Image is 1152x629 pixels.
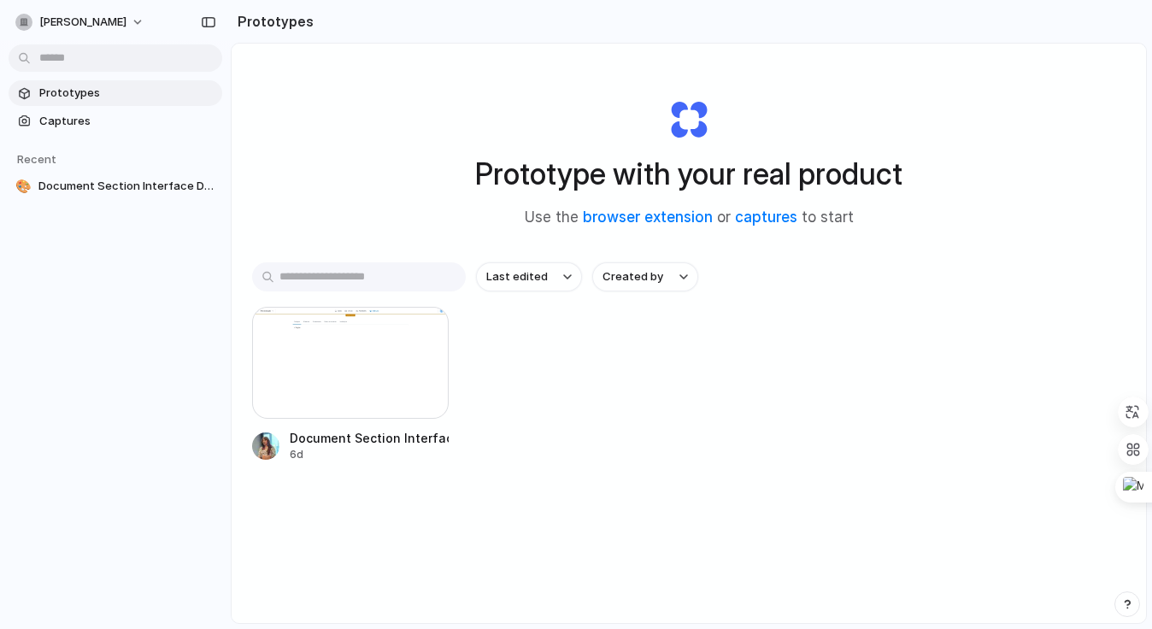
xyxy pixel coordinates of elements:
span: Recent [17,152,56,166]
h2: Prototypes [231,11,314,32]
button: Created by [592,262,698,291]
button: Last edited [476,262,582,291]
span: Last edited [486,268,548,285]
div: 6d [290,447,449,462]
a: 🎨Document Section Interface Design [9,173,222,199]
h1: Prototype with your real product [475,151,902,197]
a: captures [735,209,797,226]
span: Prototypes [39,85,215,102]
span: Captures [39,113,215,130]
a: Document Section Interface DesignDocument Section Interface Design6d [252,307,449,462]
span: Created by [602,268,663,285]
span: [PERSON_NAME] [39,14,126,31]
button: [PERSON_NAME] [9,9,153,36]
div: 🎨 [15,178,32,195]
a: browser extension [583,209,713,226]
span: Use the or to start [525,207,854,229]
a: Prototypes [9,80,222,106]
a: Captures [9,109,222,134]
div: Document Section Interface Design [290,429,449,447]
span: Document Section Interface Design [38,178,215,195]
